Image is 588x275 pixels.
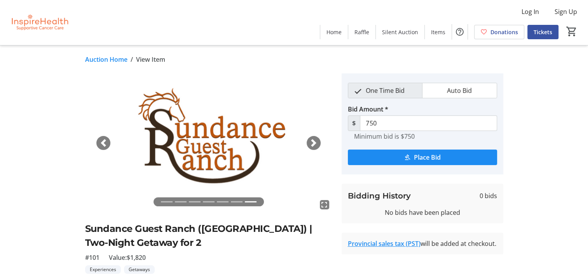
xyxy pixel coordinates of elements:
[515,5,545,18] button: Log In
[85,253,99,262] span: #101
[474,25,524,39] a: Donations
[522,7,539,16] span: Log In
[136,55,165,64] span: View Item
[348,239,497,248] div: will be added at checkout.
[452,24,468,40] button: Help
[527,25,558,39] a: Tickets
[109,253,146,262] span: Value: $1,820
[131,55,133,64] span: /
[376,25,424,39] a: Silent Auction
[85,73,332,212] img: Image
[555,7,577,16] span: Sign Up
[124,265,155,274] tr-label-badge: Getaways
[565,24,579,38] button: Cart
[354,132,415,140] tr-hint: Minimum bid is $750
[85,265,121,274] tr-label-badge: Experiences
[480,191,497,200] span: 0 bids
[354,28,369,36] span: Raffle
[548,5,583,18] button: Sign Up
[490,28,518,36] span: Donations
[425,25,452,39] a: Items
[414,153,441,162] span: Place Bid
[5,3,74,42] img: InspireHealth Supportive Cancer Care's Logo
[382,28,418,36] span: Silent Auction
[320,25,348,39] a: Home
[442,83,476,98] span: Auto Bid
[534,28,552,36] span: Tickets
[431,28,445,36] span: Items
[348,115,360,131] span: $
[320,200,329,209] mat-icon: fullscreen
[348,190,411,202] h3: Bidding History
[326,28,342,36] span: Home
[348,208,497,217] div: No bids have been placed
[348,104,388,114] label: Bid Amount *
[361,83,409,98] span: One Time Bid
[348,150,497,165] button: Place Bid
[348,239,420,248] a: Provincial sales tax (PST)
[348,25,375,39] a: Raffle
[85,222,332,250] h2: Sundance Guest Ranch ([GEOGRAPHIC_DATA]) | Two-Night Getaway for 2
[85,55,127,64] a: Auction Home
